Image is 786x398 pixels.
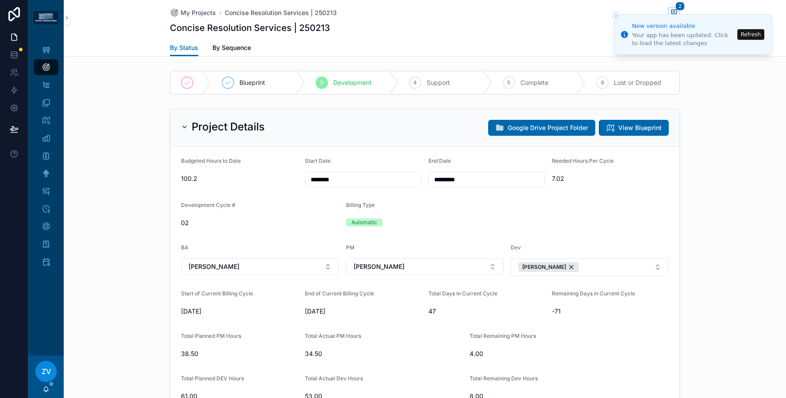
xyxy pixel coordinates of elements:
span: Total Days in Current Cycle [428,290,497,297]
button: Select Button [181,258,339,275]
span: 6 [601,79,604,86]
a: By Sequence [212,40,251,57]
span: Needed Hours Per Cycle [552,157,614,164]
span: Total Actual PM Hours [305,333,361,339]
span: Total Remaining PM Hours [470,333,536,339]
span: Complete [520,78,548,87]
span: By Sequence [212,43,251,52]
span: PM [346,244,354,251]
span: Start of Current Billing Cycle [181,290,253,297]
span: 34.50 [305,349,463,358]
button: 2 [668,7,680,18]
h1: Concise Resolution Services | 250213 [170,22,330,34]
span: Remaining Days in Current Cycle [552,290,635,297]
span: ZV [42,366,51,377]
span: 100.2 [181,174,298,183]
a: My Projects [170,8,216,17]
span: Development [333,78,372,87]
span: 5 [507,79,510,86]
span: [PERSON_NAME] [354,262,405,271]
button: Refresh [737,29,764,40]
span: 47 [428,307,545,316]
div: New version available [632,22,735,31]
div: Your app has been updated. Click to load the latest changes [632,31,735,47]
span: 7.02 [552,174,669,183]
button: Select Button [346,258,504,275]
span: 4.00 [470,349,628,358]
span: [PERSON_NAME] [189,262,239,271]
button: View Blueprint [599,120,669,136]
button: Unselect 9 [518,262,579,272]
span: My Projects [181,8,216,17]
h2: Project Details [192,120,265,134]
img: App logo [34,11,58,24]
span: Total Remaining Dev Hours [470,375,538,382]
div: scrollable content [28,35,64,281]
span: Total Planned DEV Hours [181,375,244,382]
span: End Date [428,157,451,164]
span: Lost or Dropped [614,78,661,87]
span: By Status [170,43,198,52]
a: By Status [170,40,198,57]
button: Close toast [612,11,620,20]
span: View Blueprint [618,123,662,132]
a: Concise Resolution Services | 250213 [225,8,337,17]
span: 02 [181,218,339,227]
span: Billing Type [346,202,375,208]
span: [DATE] [305,307,422,316]
span: End of Current Billing Cycle [305,290,374,297]
span: Support [427,78,450,87]
span: Total Planned PM Hours [181,333,241,339]
span: 38.50 [181,349,298,358]
span: -71 [552,307,669,316]
span: [DATE] [181,307,298,316]
span: Google Drive Project Folder [508,123,588,132]
span: 2 [675,2,685,11]
button: Google Drive Project Folder [488,120,595,136]
span: Blueprint [239,78,265,87]
span: Budgeted Hours to Date [181,157,241,164]
span: Total Actual Dev Hours [305,375,363,382]
span: 4 [413,79,417,86]
span: Dev [511,244,521,251]
span: Start Date [305,157,331,164]
span: BA [181,244,189,251]
div: Automatic [351,218,377,226]
button: Select Button [511,258,669,276]
span: 3 [320,79,323,86]
span: Development Cycle # [181,202,235,208]
span: [PERSON_NAME] [522,264,566,271]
